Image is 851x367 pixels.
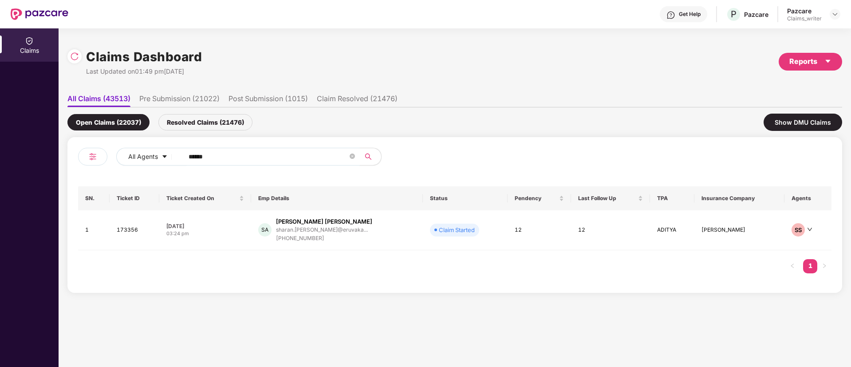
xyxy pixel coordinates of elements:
[666,11,675,20] img: svg+xml;base64,PHN2ZyBpZD0iSGVscC0zMngzMiIgeG1sbnM9Imh0dHA6Ly93d3cudzMub3JnLzIwMDAvc3ZnIiB3aWR0aD...
[744,10,768,19] div: Pazcare
[110,210,159,250] td: 173356
[785,259,800,273] button: left
[803,259,817,273] li: 1
[508,186,571,210] th: Pendency
[508,210,571,250] td: 12
[787,7,822,15] div: Pazcare
[276,234,372,243] div: [PHONE_NUMBER]
[11,8,68,20] img: New Pazcare Logo
[784,186,831,210] th: Agents
[25,36,34,45] img: svg+xml;base64,PHN2ZyBpZD0iQ2xhaW0iIHhtbG5zPSJodHRwOi8vd3d3LnczLm9yZy8yMDAwL3N2ZyIgd2lkdGg9IjIwIi...
[116,148,187,166] button: All Agentscaret-down
[790,263,795,268] span: left
[350,153,355,161] span: close-circle
[359,148,382,166] button: search
[694,186,784,210] th: Insurance Company
[166,230,244,237] div: 03:24 pm
[578,195,636,202] span: Last Follow Up
[87,151,98,162] img: svg+xml;base64,PHN2ZyB4bWxucz0iaHR0cDovL3d3dy53My5vcmcvMjAwMC9zdmciIHdpZHRoPSIyNCIgaGVpZ2h0PSIyNC...
[251,186,422,210] th: Emp Details
[78,210,110,250] td: 1
[807,227,812,232] span: down
[86,67,202,76] div: Last Updated on 01:49 pm[DATE]
[166,195,237,202] span: Ticket Created On
[317,94,398,107] li: Claim Resolved (21476)
[764,114,842,131] div: Show DMU Claims
[792,223,805,237] div: SS
[571,210,650,250] td: 12
[787,15,822,22] div: Claims_writer
[158,114,252,130] div: Resolved Claims (21476)
[817,259,831,273] button: right
[67,114,150,130] div: Open Claims (22037)
[694,210,784,250] td: [PERSON_NAME]
[822,263,827,268] span: right
[159,186,251,210] th: Ticket Created On
[86,47,202,67] h1: Claims Dashboard
[162,154,168,161] span: caret-down
[128,152,158,162] span: All Agents
[110,186,159,210] th: Ticket ID
[731,9,737,20] span: P
[515,195,557,202] span: Pendency
[789,56,831,67] div: Reports
[359,153,377,160] span: search
[803,259,817,272] a: 1
[229,94,308,107] li: Post Submission (1015)
[78,186,110,210] th: SN.
[139,94,220,107] li: Pre Submission (21022)
[817,259,831,273] li: Next Page
[70,52,79,61] img: svg+xml;base64,PHN2ZyBpZD0iUmVsb2FkLTMyeDMyIiB4bWxucz0iaHR0cDovL3d3dy53My5vcmcvMjAwMC9zdmciIHdpZH...
[276,227,368,233] div: sharan.[PERSON_NAME]@eruvaka...
[67,94,130,107] li: All Claims (43513)
[276,217,372,226] div: [PERSON_NAME] [PERSON_NAME]
[423,186,508,210] th: Status
[679,11,701,18] div: Get Help
[571,186,650,210] th: Last Follow Up
[350,154,355,159] span: close-circle
[831,11,839,18] img: svg+xml;base64,PHN2ZyBpZD0iRHJvcGRvd24tMzJ4MzIiIHhtbG5zPSJodHRwOi8vd3d3LnczLm9yZy8yMDAwL3N2ZyIgd2...
[258,223,272,237] div: SA
[785,259,800,273] li: Previous Page
[650,210,694,250] td: ADITYA
[166,222,244,230] div: [DATE]
[650,186,694,210] th: TPA
[439,225,475,234] div: Claim Started
[824,58,831,65] span: caret-down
